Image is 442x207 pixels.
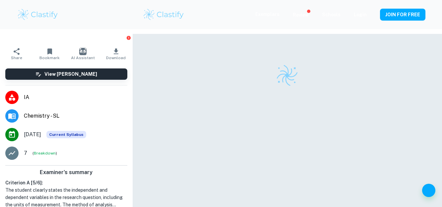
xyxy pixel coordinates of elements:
span: AI Assistant [71,55,95,60]
div: This exemplar is based on the current syllabus. Feel free to refer to it for inspiration/ideas wh... [46,131,86,138]
h6: Examiner's summary [3,168,130,176]
h6: Criterion A [ 5 / 6 ]: [5,179,127,186]
img: Clastify logo [143,8,185,21]
span: ( ) [32,150,57,156]
p: Review [293,11,309,19]
button: Help and Feedback [422,184,435,197]
img: Clastify logo [276,64,299,87]
p: Exemplars [255,11,280,18]
button: JOIN FOR FREE [380,9,425,21]
button: Breakdown [34,150,56,156]
span: Bookmark [39,55,60,60]
span: Share [11,55,22,60]
span: [DATE] [24,131,41,139]
button: View [PERSON_NAME] [5,68,127,80]
img: AI Assistant [79,48,87,55]
button: Bookmark [33,45,66,63]
p: 7 [24,149,27,157]
span: Current Syllabus [46,131,86,138]
span: IA [24,93,127,101]
span: Download [106,55,126,60]
h6: View [PERSON_NAME] [44,70,97,78]
button: AI Assistant [66,45,99,63]
a: Schools [322,12,341,17]
span: Chemistry - SL [24,112,127,120]
button: Download [99,45,133,63]
img: Clastify logo [17,8,59,21]
button: Report issue [126,35,131,40]
a: Login [354,12,367,17]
